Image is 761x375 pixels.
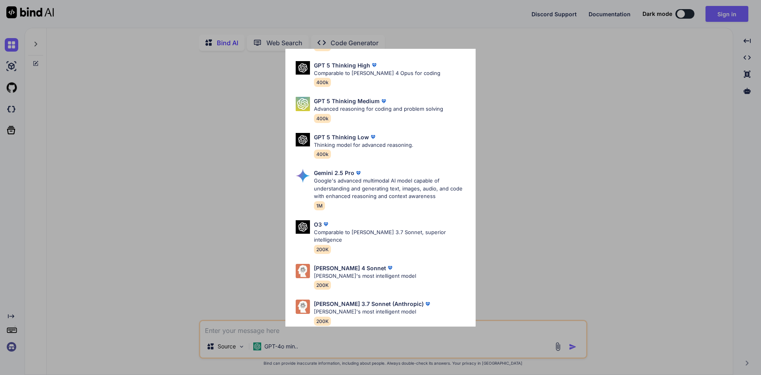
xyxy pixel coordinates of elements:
[296,169,310,183] img: Pick Models
[314,169,354,177] p: Gemini 2.5 Pro
[314,308,432,316] p: [PERSON_NAME]'s most intelligent model
[314,97,380,105] p: GPT 5 Thinking Medium
[314,300,424,308] p: [PERSON_NAME] 3.7 Sonnet (Anthropic)
[296,264,310,278] img: Pick Models
[296,220,310,234] img: Pick Models
[314,220,322,229] p: O3
[354,169,362,177] img: premium
[314,317,331,326] span: 200K
[314,272,416,280] p: [PERSON_NAME]'s most intelligent model
[314,264,386,272] p: [PERSON_NAME] 4 Sonnet
[314,150,331,159] span: 400k
[386,264,394,272] img: premium
[296,133,310,147] img: Pick Models
[314,69,440,77] p: Comparable to [PERSON_NAME] 4 Opus for coding
[296,97,310,111] img: Pick Models
[314,105,443,113] p: Advanced reasoning for coding and problem solving
[369,133,377,141] img: premium
[314,133,369,141] p: GPT 5 Thinking Low
[370,61,378,69] img: premium
[314,281,331,290] span: 200K
[314,141,413,149] p: Thinking model for advanced reasoning.
[380,97,388,105] img: premium
[314,61,370,69] p: GPT 5 Thinking High
[296,61,310,75] img: Pick Models
[296,300,310,314] img: Pick Models
[424,300,432,308] img: premium
[314,114,331,123] span: 400k
[322,220,330,228] img: premium
[314,78,331,87] span: 400k
[314,177,469,200] p: Google's advanced multimodal AI model capable of understanding and generating text, images, audio...
[314,245,331,254] span: 200K
[314,201,325,210] span: 1M
[314,229,469,244] p: Comparable to [PERSON_NAME] 3.7 Sonnet, superior intelligence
